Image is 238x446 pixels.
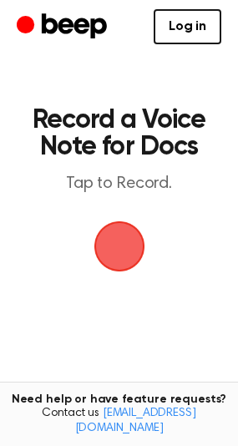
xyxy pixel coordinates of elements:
[10,407,228,436] span: Contact us
[30,174,208,195] p: Tap to Record.
[30,107,208,160] h1: Record a Voice Note for Docs
[17,11,111,43] a: Beep
[154,9,221,44] a: Log in
[94,221,144,271] img: Beep Logo
[75,408,196,434] a: [EMAIL_ADDRESS][DOMAIN_NAME]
